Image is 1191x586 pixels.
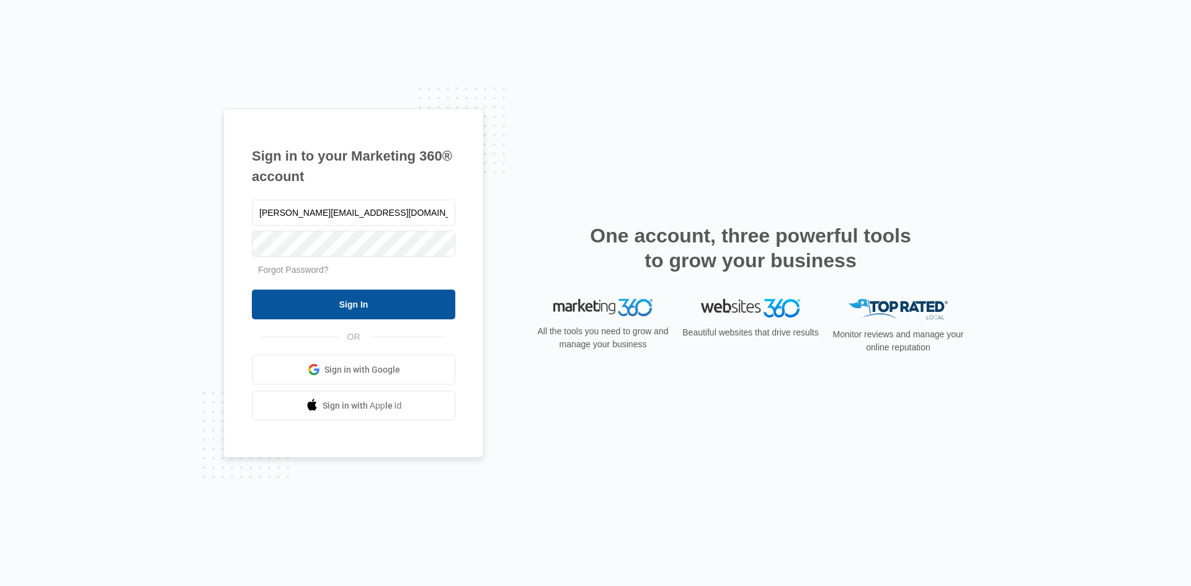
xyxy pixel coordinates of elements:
p: Beautiful websites that drive results [681,326,820,339]
span: Sign in with Apple Id [323,399,402,412]
span: OR [339,331,369,344]
h1: Sign in to your Marketing 360® account [252,146,455,187]
p: All the tools you need to grow and manage your business [533,325,672,351]
a: Forgot Password? [258,265,329,275]
a: Sign in with Google [252,355,455,384]
span: Sign in with Google [324,363,400,376]
img: Top Rated Local [849,299,948,319]
img: Websites 360 [701,299,800,317]
p: Monitor reviews and manage your online reputation [829,328,968,354]
h2: One account, three powerful tools to grow your business [586,223,915,273]
a: Sign in with Apple Id [252,391,455,420]
input: Email [252,200,455,226]
img: Marketing 360 [553,299,653,316]
input: Sign In [252,290,455,319]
